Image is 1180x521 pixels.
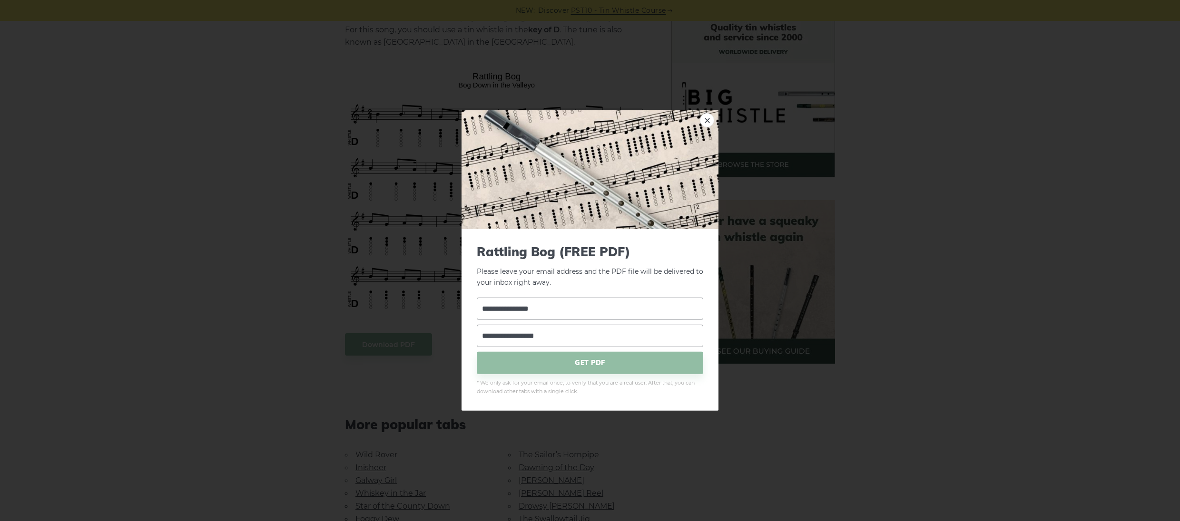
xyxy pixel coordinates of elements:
[477,351,703,374] span: GET PDF
[700,113,714,127] a: ×
[477,244,703,288] p: Please leave your email address and the PDF file will be delivered to your inbox right away.
[477,378,703,396] span: * We only ask for your email once, to verify that you are a real user. After that, you can downlo...
[462,110,718,229] img: Tin Whistle Tab Preview
[477,244,703,259] span: Rattling Bog (FREE PDF)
